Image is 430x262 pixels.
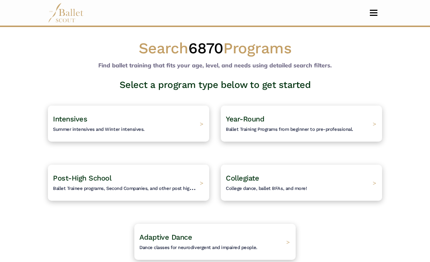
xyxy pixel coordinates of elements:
[53,115,87,123] span: Intensives
[48,165,209,201] a: Post-High SchoolBallet Trainee programs, Second Companies, and other post high-school training. >
[226,174,259,182] span: Collegiate
[53,174,111,182] span: Post-High School
[226,186,307,191] span: College dance, ballet BFAs, and more!
[139,233,192,241] span: Adaptive Dance
[139,245,257,250] span: Dance classes for neurodivergent and impaired people.
[373,120,376,127] span: >
[200,120,203,127] span: >
[48,106,209,142] a: IntensivesSummer intensives and Winter intensives. >
[53,183,227,192] span: Ballet Trainee programs, Second Companies, and other post high-school training.
[188,39,223,57] span: 6870
[365,9,382,16] button: Toggle navigation
[48,39,382,58] h1: Search Programs
[226,126,353,132] span: Ballet Training Programs from beginner to pre-professional.
[221,106,382,142] a: Year-RoundBallet Training Programs from beginner to pre-professional. >
[226,115,264,123] span: Year-Round
[373,179,376,186] span: >
[53,126,145,132] span: Summer intensives and Winter intensives.
[42,79,388,91] h3: Select a program type below to get started
[221,165,382,201] a: CollegiateCollege dance, ballet BFAs, and more! >
[134,224,296,260] a: Adaptive DanceDance classes for neurodivergent and impaired people. >
[200,179,203,186] span: >
[286,238,290,245] span: >
[98,62,332,69] b: Find ballet training that fits your age, level, and needs using detailed search filters.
